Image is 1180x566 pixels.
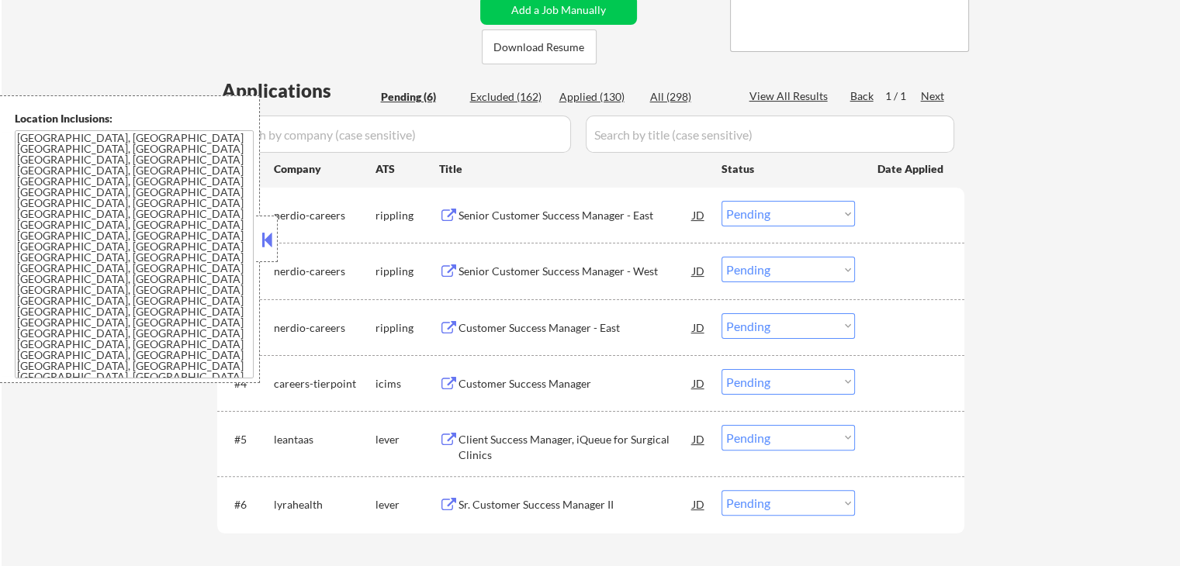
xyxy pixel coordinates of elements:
[459,264,693,279] div: Senior Customer Success Manager - West
[691,490,707,518] div: JD
[375,320,439,336] div: rippling
[274,432,375,447] div: leantaas
[274,161,375,177] div: Company
[650,89,728,105] div: All (298)
[375,376,439,392] div: icims
[691,425,707,453] div: JD
[459,497,693,513] div: Sr. Customer Success Manager II
[691,369,707,397] div: JD
[470,89,548,105] div: Excluded (162)
[482,29,597,64] button: Download Resume
[381,89,459,105] div: Pending (6)
[459,432,693,462] div: Client Success Manager, iQueue for Surgical Clinics
[234,376,261,392] div: #4
[375,208,439,223] div: rippling
[274,320,375,336] div: nerdio-careers
[691,257,707,285] div: JD
[691,201,707,229] div: JD
[222,81,375,100] div: Applications
[877,161,946,177] div: Date Applied
[721,154,855,182] div: Status
[375,497,439,513] div: lever
[749,88,832,104] div: View All Results
[274,208,375,223] div: nerdio-careers
[691,313,707,341] div: JD
[15,111,254,126] div: Location Inclusions:
[234,497,261,513] div: #6
[439,161,707,177] div: Title
[586,116,954,153] input: Search by title (case sensitive)
[850,88,875,104] div: Back
[274,497,375,513] div: lyrahealth
[459,208,693,223] div: Senior Customer Success Manager - East
[559,89,637,105] div: Applied (130)
[274,376,375,392] div: careers-tierpoint
[885,88,921,104] div: 1 / 1
[375,264,439,279] div: rippling
[234,432,261,447] div: #5
[375,161,439,177] div: ATS
[375,432,439,447] div: lever
[274,264,375,279] div: nerdio-careers
[921,88,946,104] div: Next
[459,320,693,336] div: Customer Success Manager - East
[459,376,693,392] div: Customer Success Manager
[222,116,571,153] input: Search by company (case sensitive)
